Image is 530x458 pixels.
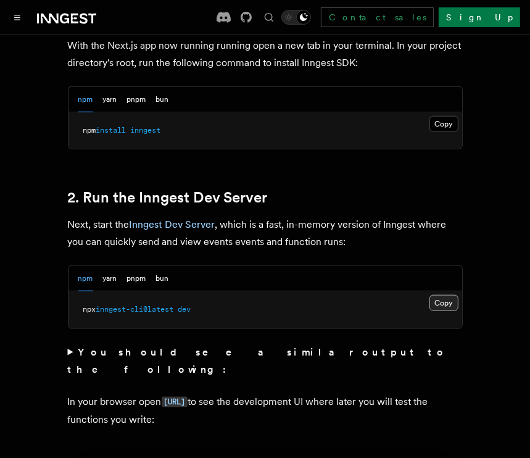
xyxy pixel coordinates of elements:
[68,346,447,375] strong: You should see a similar output to the following:
[83,126,96,135] span: npm
[103,87,117,112] button: yarn
[156,266,169,291] button: bun
[68,37,463,72] p: With the Next.js app now running running open a new tab in your terminal. In your project directo...
[68,344,463,378] summary: You should see a similar output to the following:
[439,7,520,27] a: Sign Up
[68,393,463,428] p: In your browser open to see the development UI where later you will test the functions you write:
[127,87,146,112] button: pnpm
[321,7,434,27] a: Contact sales
[162,397,188,407] code: [URL]
[10,10,25,25] button: Toggle navigation
[78,266,93,291] button: npm
[429,116,458,132] button: Copy
[96,126,126,135] span: install
[103,266,117,291] button: yarn
[78,87,93,112] button: npm
[156,87,169,112] button: bun
[178,305,191,314] span: dev
[262,10,276,25] button: Find something...
[83,305,96,314] span: npx
[96,305,174,314] span: inngest-cli@latest
[131,126,161,135] span: inngest
[281,10,311,25] button: Toggle dark mode
[429,295,458,311] button: Copy
[162,396,188,407] a: [URL]
[127,266,146,291] button: pnpm
[68,216,463,251] p: Next, start the , which is a fast, in-memory version of Inngest where you can quickly send and vi...
[130,219,215,230] a: Inngest Dev Server
[68,189,268,206] a: 2. Run the Inngest Dev Server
